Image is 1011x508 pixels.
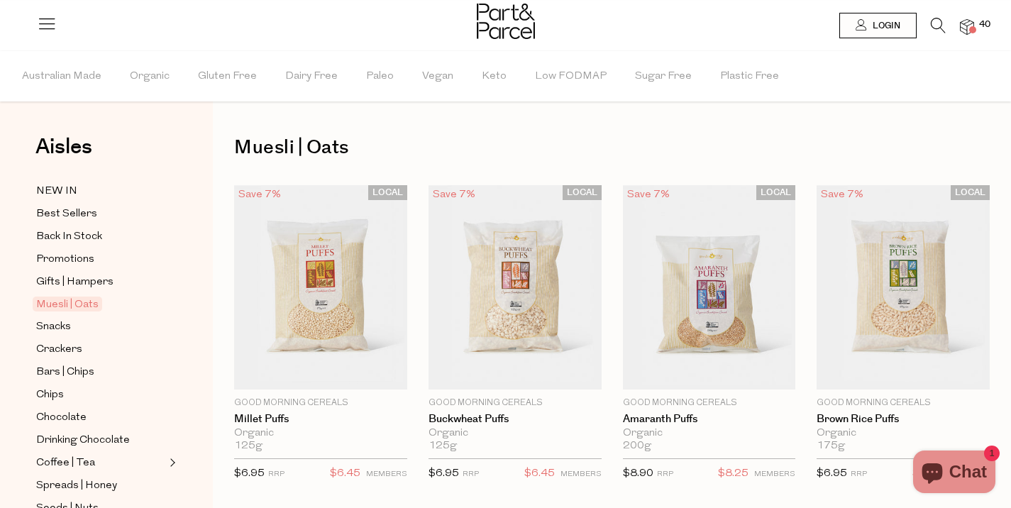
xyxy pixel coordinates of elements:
[36,386,165,404] a: Chips
[36,431,165,449] a: Drinking Chocolate
[635,52,692,101] span: Sugar Free
[429,397,602,409] p: Good Morning Cereals
[234,468,265,479] span: $6.95
[817,427,990,440] div: Organic
[535,52,607,101] span: Low FODMAP
[951,185,990,200] span: LOCAL
[560,470,602,478] small: MEMBERS
[36,274,114,291] span: Gifts | Hampers
[623,468,653,479] span: $8.90
[268,470,284,478] small: RRP
[35,131,92,162] span: Aisles
[623,185,796,390] img: Amaranth Puffs
[429,185,480,204] div: Save 7%
[36,183,77,200] span: NEW IN
[36,432,130,449] span: Drinking Chocolate
[851,470,867,478] small: RRP
[36,273,165,291] a: Gifts | Hampers
[482,52,507,101] span: Keto
[817,185,868,204] div: Save 7%
[429,440,457,453] span: 125g
[36,387,64,404] span: Chips
[756,185,795,200] span: LOCAL
[36,341,165,358] a: Crackers
[130,52,170,101] span: Organic
[463,470,479,478] small: RRP
[36,251,94,268] span: Promotions
[36,205,165,223] a: Best Sellers
[563,185,602,200] span: LOCAL
[36,228,102,245] span: Back In Stock
[477,4,535,39] img: Part&Parcel
[817,185,990,390] img: Brown Rice Puffs
[22,52,101,101] span: Australian Made
[623,185,674,204] div: Save 7%
[36,319,71,336] span: Snacks
[36,409,165,426] a: Chocolate
[817,440,845,453] span: 175g
[234,397,407,409] p: Good Morning Cereals
[36,206,97,223] span: Best Sellers
[817,397,990,409] p: Good Morning Cereals
[285,52,338,101] span: Dairy Free
[36,296,165,313] a: Muesli | Oats
[36,250,165,268] a: Promotions
[36,454,165,472] a: Coffee | Tea
[234,440,263,453] span: 125g
[754,470,795,478] small: MEMBERS
[234,185,285,204] div: Save 7%
[623,440,651,453] span: 200g
[976,18,994,31] span: 40
[720,52,779,101] span: Plastic Free
[36,477,165,495] a: Spreads | Honey
[330,465,360,483] span: $6.45
[36,409,87,426] span: Chocolate
[36,182,165,200] a: NEW IN
[366,470,407,478] small: MEMBERS
[234,185,407,390] img: Millet Puffs
[623,427,796,440] div: Organic
[623,397,796,409] p: Good Morning Cereals
[234,131,990,164] h1: Muesli | Oats
[960,19,974,34] a: 40
[817,468,847,479] span: $6.95
[817,413,990,426] a: Brown Rice Puffs
[366,52,394,101] span: Paleo
[909,451,1000,497] inbox-online-store-chat: Shopify online store chat
[166,454,176,471] button: Expand/Collapse Coffee | Tea
[36,455,95,472] span: Coffee | Tea
[429,413,602,426] a: Buckwheat Puffs
[198,52,257,101] span: Gluten Free
[869,20,900,32] span: Login
[657,470,673,478] small: RRP
[839,13,917,38] a: Login
[36,228,165,245] a: Back In Stock
[718,465,748,483] span: $8.25
[33,297,102,311] span: Muesli | Oats
[422,52,453,101] span: Vegan
[36,341,82,358] span: Crackers
[429,468,459,479] span: $6.95
[429,185,602,390] img: Buckwheat Puffs
[36,364,94,381] span: Bars | Chips
[524,465,555,483] span: $6.45
[623,413,796,426] a: Amaranth Puffs
[36,477,117,495] span: Spreads | Honey
[36,318,165,336] a: Snacks
[234,427,407,440] div: Organic
[234,413,407,426] a: Millet Puffs
[429,427,602,440] div: Organic
[35,136,92,172] a: Aisles
[36,363,165,381] a: Bars | Chips
[368,185,407,200] span: LOCAL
